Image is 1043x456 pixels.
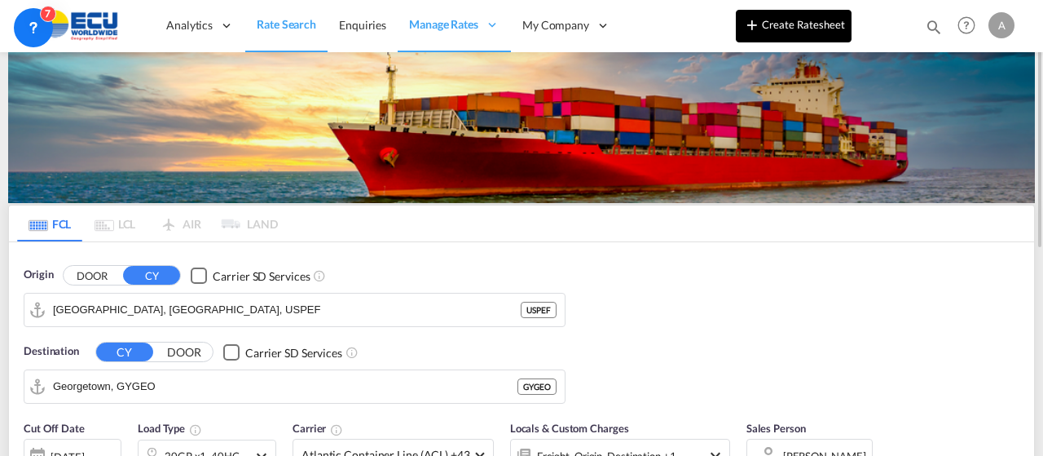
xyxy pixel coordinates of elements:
[925,18,943,36] md-icon: icon-magnify
[156,343,213,361] button: DOOR
[988,12,1014,38] div: A
[191,267,310,284] md-checkbox: Checkbox No Ink
[24,370,565,403] md-input-container: Georgetown, GYGEO
[345,346,359,359] md-icon: Unchecked: Search for CY (Container Yard) services for all selected carriers.Checked : Search for...
[953,11,988,41] div: Help
[17,206,82,241] md-tab-item: FCL
[24,422,85,435] span: Cut Off Date
[24,7,134,44] img: 6cccb1402a9411edb762cf9624ab9cda.png
[53,298,521,322] input: Search by Port
[736,10,852,42] button: icon-plus 400-fgCreate Ratesheet
[293,422,343,435] span: Carrier
[245,345,342,361] div: Carrier SD Services
[138,422,202,435] span: Load Type
[24,294,565,326] md-input-container: Port Everglades, FL, USPEF
[953,11,980,39] span: Help
[64,266,121,285] button: DOOR
[330,423,343,436] md-icon: The selected Trucker/Carrierwill be displayed in the rate results If the rates are from another f...
[17,206,278,241] md-pagination-wrapper: Use the left and right arrow keys to navigate between tabs
[96,343,153,361] button: CY
[409,16,478,33] span: Manage Rates
[510,422,629,435] span: Locals & Custom Charges
[746,422,806,435] span: Sales Person
[521,302,557,318] div: USPEF
[517,379,557,395] div: GYGEO
[223,343,342,361] md-checkbox: Checkbox No Ink
[257,17,316,31] span: Rate Search
[53,374,517,399] input: Search by Port
[24,267,53,283] span: Origin
[24,343,79,360] span: Destination
[339,18,386,32] span: Enquiries
[925,18,943,42] div: icon-magnify
[742,15,762,34] md-icon: icon-plus 400-fg
[166,17,213,33] span: Analytics
[8,52,1035,203] img: LCL+%26+FCL+BACKGROUND.png
[313,269,326,282] md-icon: Unchecked: Search for CY (Container Yard) services for all selected carriers.Checked : Search for...
[189,423,202,436] md-icon: icon-information-outline
[522,17,589,33] span: My Company
[123,266,180,285] button: CY
[213,268,310,285] div: Carrier SD Services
